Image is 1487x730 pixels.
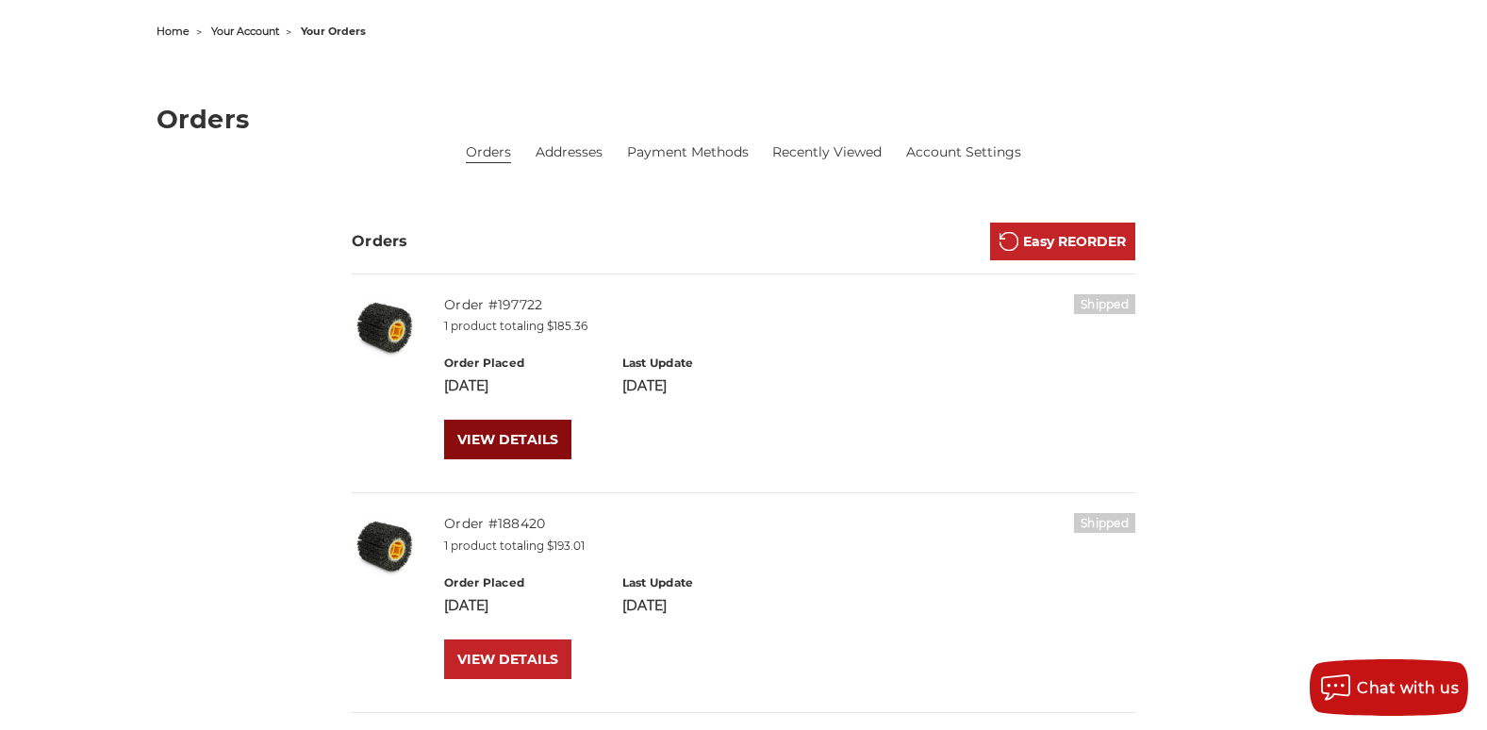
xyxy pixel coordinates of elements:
a: Recently Viewed [772,142,882,162]
button: Chat with us [1310,659,1468,716]
span: [DATE] [444,377,488,394]
span: [DATE] [622,377,667,394]
span: your orders [301,25,366,38]
h6: Last Update [622,355,780,372]
a: Payment Methods [627,142,749,162]
span: [DATE] [444,597,488,614]
h1: Orders [157,107,1331,132]
img: 4.5 inch x 4 inch paint stripping drum [352,513,418,579]
a: Addresses [536,142,603,162]
h3: Orders [352,230,408,253]
a: VIEW DETAILS [444,420,571,459]
h6: Shipped [1074,513,1135,533]
a: home [157,25,190,38]
span: [DATE] [622,597,667,614]
h6: Last Update [622,574,780,591]
a: Account Settings [906,142,1021,162]
h6: Order Placed [444,355,602,372]
h6: Order Placed [444,574,602,591]
a: your account [211,25,279,38]
li: Orders [466,142,511,163]
img: 4.5 inch x 4 inch paint stripping drum [352,294,418,360]
p: 1 product totaling $185.36 [444,318,1135,335]
a: Easy REORDER [990,223,1135,260]
a: VIEW DETAILS [444,639,571,679]
a: Order #197722 [444,296,542,313]
span: Chat with us [1357,679,1459,697]
a: Order #188420 [444,515,545,532]
p: 1 product totaling $193.01 [444,538,1135,555]
h6: Shipped [1074,294,1135,314]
